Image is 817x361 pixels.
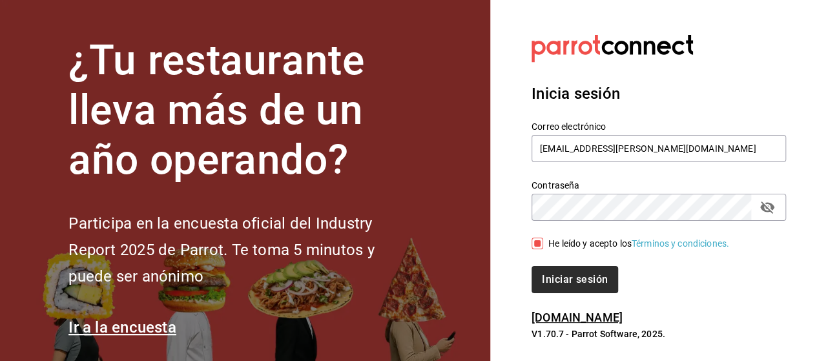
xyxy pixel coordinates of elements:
a: Términos y condiciones. [632,238,729,249]
h3: Inicia sesión [532,82,786,105]
input: Ingresa tu correo electrónico [532,135,786,162]
label: Contraseña [532,181,786,190]
button: Iniciar sesión [532,266,618,293]
div: He leído y acepto los [548,237,729,251]
a: Ir a la encuesta [68,318,176,336]
button: passwordField [756,196,778,218]
label: Correo electrónico [532,122,786,131]
h1: ¿Tu restaurante lleva más de un año operando? [68,36,417,185]
p: V1.70.7 - Parrot Software, 2025. [532,327,786,340]
h2: Participa en la encuesta oficial del Industry Report 2025 de Parrot. Te toma 5 minutos y puede se... [68,211,417,289]
a: [DOMAIN_NAME] [532,311,623,324]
